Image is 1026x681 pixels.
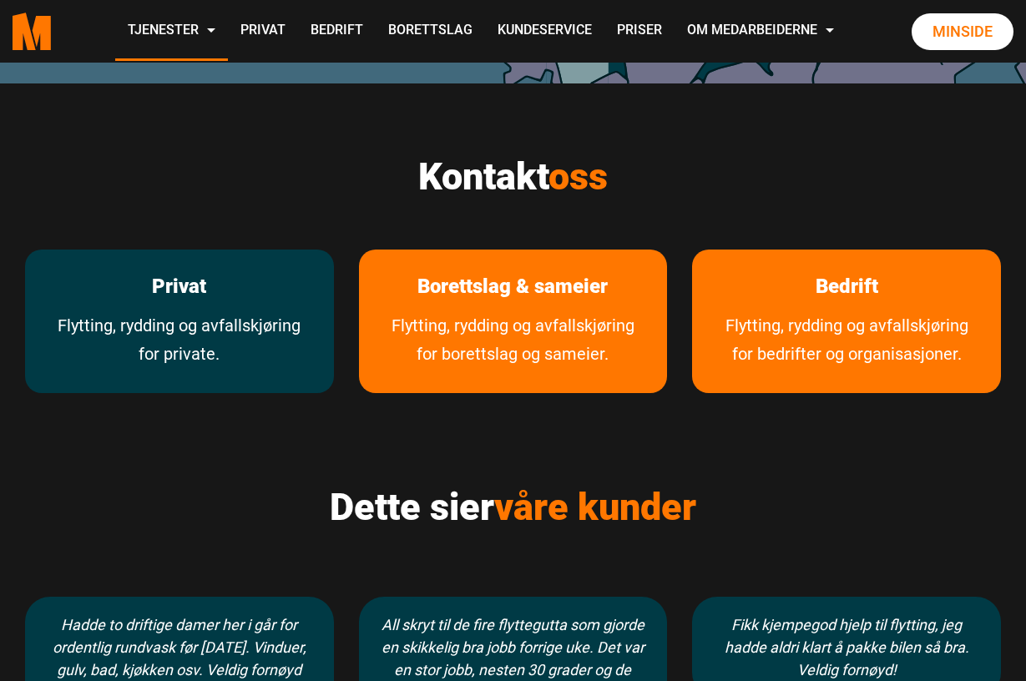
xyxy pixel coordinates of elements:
h2: Dette sier [25,485,1001,530]
a: Kundeservice [485,2,604,61]
a: Les mer om Borettslag & sameier [392,250,633,324]
a: Bedrift [298,2,376,61]
a: Tjenester vi tilbyr bedrifter og organisasjoner [692,311,1001,393]
a: Flytting, rydding og avfallskjøring for private. [25,311,334,393]
a: les mer om Privat [127,250,231,324]
a: Tjenester [115,2,228,61]
a: Priser [604,2,675,61]
a: Privat [228,2,298,61]
a: Minside [912,13,1013,50]
a: Om Medarbeiderne [675,2,847,61]
a: Tjenester for borettslag og sameier [359,311,668,393]
span: oss [548,154,608,199]
a: Borettslag [376,2,485,61]
h2: Kontakt [25,154,1001,199]
a: les mer om Bedrift [791,250,903,324]
span: våre kunder [494,485,696,529]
